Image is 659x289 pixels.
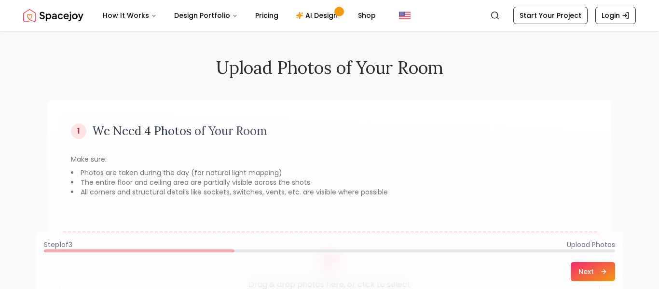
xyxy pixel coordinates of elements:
a: Login [595,7,636,24]
a: Shop [350,6,384,25]
span: Upload Photos [567,240,615,249]
a: Start Your Project [513,7,588,24]
a: Pricing [247,6,286,25]
button: Next [571,262,615,281]
img: United States [399,10,411,21]
li: Photos are taken during the day (for natural light mapping) [71,168,588,178]
li: The entire floor and ceiling area are partially visible across the shots [71,178,588,187]
li: All corners and structural details like sockets, switches, vents, etc. are visible where possible [71,187,588,197]
button: Design Portfolio [166,6,246,25]
a: Spacejoy [23,6,83,25]
button: How It Works [95,6,165,25]
img: Spacejoy Logo [23,6,83,25]
h3: We Need 4 Photos of Your Room [92,124,267,139]
h2: Upload Photos of Your Room [48,58,611,77]
div: 1 [71,124,86,139]
p: Make sure: [71,154,588,164]
a: AI Design [288,6,348,25]
nav: Main [95,6,384,25]
span: Step 1 of 3 [44,240,72,249]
